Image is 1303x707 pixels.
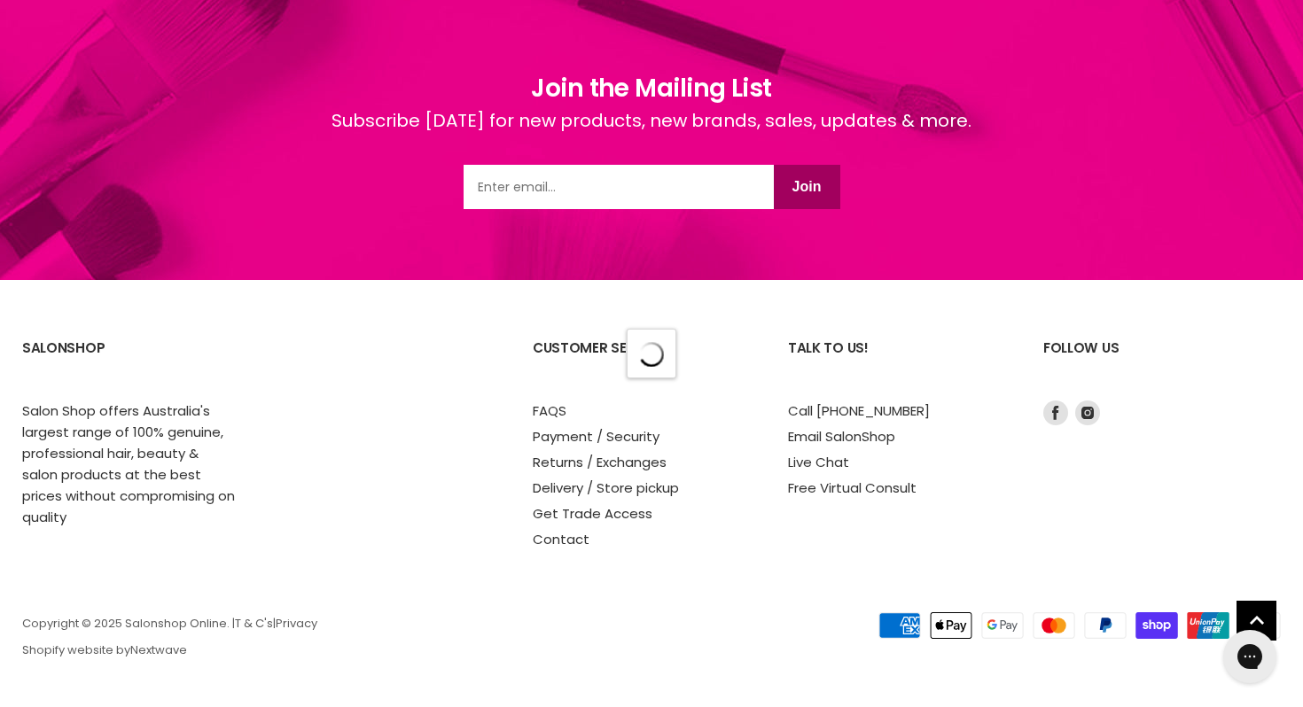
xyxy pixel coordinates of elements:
a: Delivery / Store pickup [533,478,679,497]
iframe: Gorgias live chat messenger [1214,624,1285,689]
a: Payment / Security [533,427,659,446]
span: Back to top [1237,601,1276,647]
h2: SalonShop [22,326,242,400]
a: Back to top [1237,601,1276,641]
a: Contact [533,530,589,548]
a: Free Virtual Consult [788,478,917,497]
h2: Talk to us! [788,326,1008,400]
a: Live Chat [788,453,849,471]
h2: Follow us [1043,326,1281,400]
a: Nextwave [130,641,187,658]
a: FAQS [533,401,566,420]
h1: Join the Mailing List [332,70,971,107]
h2: Customer Service [533,326,753,400]
a: T & C's [235,615,273,632]
input: Email [464,165,774,209]
a: Get Trade Access [533,504,652,523]
a: Privacy [276,615,317,632]
a: Email SalonShop [788,427,895,446]
div: Subscribe [DATE] for new products, new brands, sales, updates & more. [332,107,971,165]
p: Salon Shop offers Australia's largest range of 100% genuine, professional hair, beauty & salon pr... [22,400,235,528]
a: Returns / Exchanges [533,453,667,471]
button: Join [774,165,840,209]
p: Copyright © 2025 Salonshop Online. | | Shopify website by [22,618,767,657]
a: Call [PHONE_NUMBER] [788,401,930,420]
